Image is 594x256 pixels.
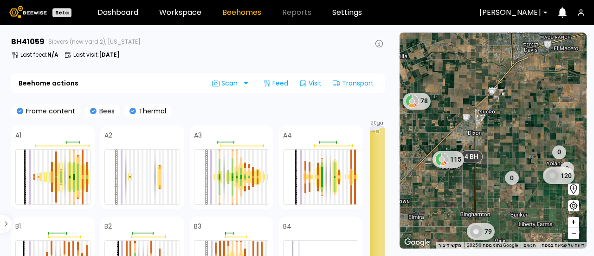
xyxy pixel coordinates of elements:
span: Scan [212,79,241,87]
button: מקשי קיצור [439,242,461,249]
span: Sievers (new yard 2), [US_STATE] [48,39,141,45]
span: 4 BH [465,152,478,160]
p: Thermal [136,108,166,114]
img: Beewise logo [9,6,47,18]
a: Settings [332,9,362,16]
p: Frame content [23,108,75,114]
div: 120 [543,167,575,184]
div: Transport [329,76,377,91]
div: Visit [296,76,325,91]
a: Workspace [159,9,201,16]
div: Beta [52,8,71,17]
div: Feed [259,76,292,91]
p: Last feed : [20,52,58,58]
h4: A4 [283,132,292,138]
h3: BH 41059 [11,38,45,46]
b: Beehome actions [19,80,78,86]
h4: A1 [15,132,21,138]
div: 78 [402,92,430,109]
div: 0 [552,145,566,159]
p: Last visit : [73,52,120,58]
div: 79 [466,223,494,240]
b: [DATE] [99,51,120,59]
span: – [571,228,576,240]
a: תנאים [523,243,536,248]
a: דיווח על שגיאה במפה [542,243,584,248]
span: + [571,217,576,228]
a: Beehomes [222,9,261,16]
div: 115 [433,151,464,168]
h4: A2 [104,132,112,138]
img: Google [402,236,433,249]
h4: B1 [15,223,21,230]
h4: A3 [194,132,202,138]
b: N/A [47,51,58,59]
div: 0 [504,171,518,185]
div: 0 [560,162,574,176]
button: + [568,217,579,228]
a: Dashboard [97,9,138,16]
p: Bees [97,108,115,114]
button: – [568,228,579,239]
h4: B4 [283,223,291,230]
h4: B3 [194,223,201,230]
span: Reports [282,9,311,16]
span: 20 gal [370,121,385,125]
h4: B2 [104,223,112,230]
span: נתוני מפה ©2025 Google [467,243,518,248]
a: ‏פתיחת האזור הזה במפות Google (ייפתח חלון חדש) [402,236,433,249]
